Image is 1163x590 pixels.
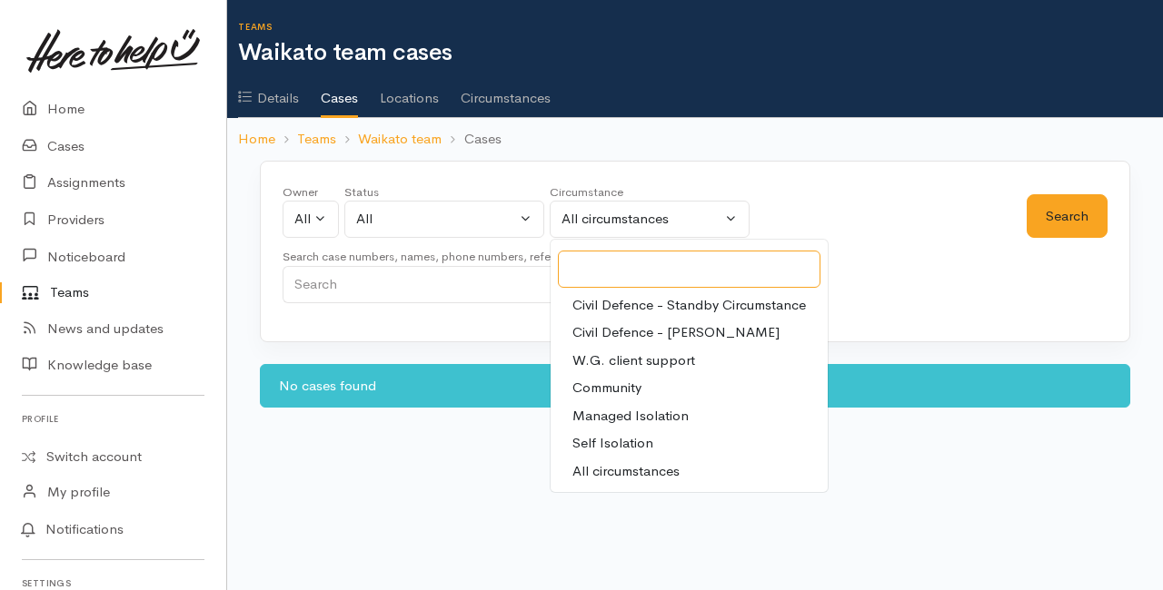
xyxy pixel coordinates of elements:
button: All [283,201,339,238]
h1: Waikato team cases [238,40,1163,66]
div: No cases found [260,364,1130,408]
button: Search [1027,194,1108,239]
a: Waikato team [358,129,442,150]
a: Cases [321,66,358,119]
span: Self Isolation [572,433,653,454]
small: Search case numbers, names, phone numbers, references [283,249,585,264]
div: All [356,209,516,230]
div: Owner [283,183,339,202]
input: Search [558,251,820,288]
div: All [294,209,311,230]
button: All [344,201,544,238]
div: Status [344,183,544,202]
span: Civil Defence - [PERSON_NAME] [572,322,780,343]
a: Teams [297,129,336,150]
div: Circumstance [550,183,750,202]
h6: Profile [22,407,204,431]
nav: breadcrumb [227,118,1163,161]
a: Locations [380,66,439,117]
h6: Teams [238,22,1163,32]
span: Managed Isolation [572,406,689,427]
span: All circumstances [572,461,680,482]
span: Civil Defence - Standby Circumstance [572,295,806,316]
a: Circumstances [461,66,551,117]
li: Cases [442,129,501,150]
span: W.G. client support [572,350,695,371]
input: Search [283,266,550,303]
div: All circumstances [562,209,721,230]
button: All circumstances [550,201,750,238]
a: Details [238,66,299,117]
span: Community [572,378,641,398]
a: Home [238,129,275,150]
